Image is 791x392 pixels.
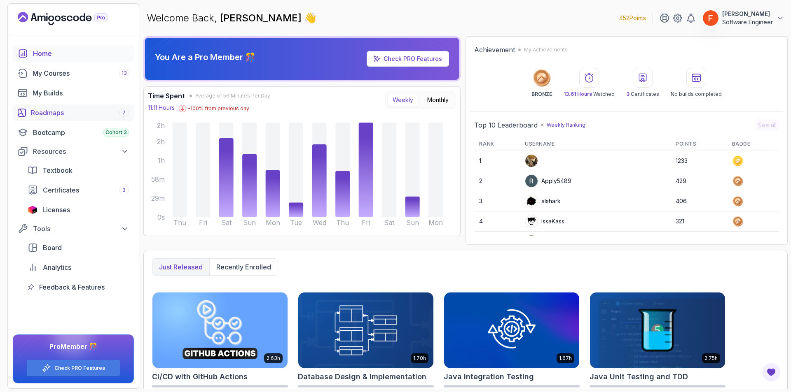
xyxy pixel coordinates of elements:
[671,91,722,97] p: No builds completed
[474,191,520,211] td: 3
[422,93,454,107] button: Monthly
[444,371,534,383] h2: Java Integration Testing
[151,175,165,183] tspan: 58m
[703,10,718,26] img: user profile image
[243,218,256,227] tspan: Sun
[33,146,129,156] div: Resources
[23,202,134,218] a: licenses
[155,51,255,63] p: You Are a Pro Member 🎊
[33,68,129,78] div: My Courses
[28,206,37,214] img: jetbrains icon
[362,218,370,227] tspan: Fri
[18,12,126,25] a: Landing page
[590,292,725,368] img: Java Unit Testing and TDD card
[384,55,442,62] a: Check PRO Features
[290,218,302,227] tspan: Tue
[13,144,134,159] button: Resources
[42,165,73,175] span: Textbook
[199,218,207,227] tspan: Fri
[531,91,552,97] p: BRONZE
[43,262,71,272] span: Analytics
[122,187,126,193] span: 3
[33,128,129,137] div: Bootcamp
[152,259,209,275] button: Just released
[525,155,538,167] img: user profile image
[722,18,773,26] p: Software Engineer
[188,105,249,112] p: -100 % from previous day
[671,171,727,191] td: 429
[671,232,727,252] td: 282
[105,129,127,136] span: Cohort 3
[298,371,426,383] h2: Database Design & Implementation
[159,262,203,272] p: Just released
[626,91,630,97] span: 3
[33,88,129,98] div: My Builds
[304,12,316,25] span: 👋
[474,151,520,171] td: 1
[158,156,165,165] tspan: 1h
[13,124,134,141] a: bootcamp
[704,355,718,362] p: 2.75h
[671,191,727,211] td: 406
[157,121,165,130] tspan: 2h
[216,262,271,272] p: Recently enrolled
[152,292,288,368] img: CI/CD with GitHub Actions card
[151,194,165,202] tspan: 29m
[525,195,561,208] div: alshark
[220,12,304,24] span: [PERSON_NAME]
[152,371,248,383] h2: CI/CD with GitHub Actions
[43,185,79,195] span: Certificates
[520,137,671,151] th: Username
[525,235,538,248] img: user profile image
[148,91,185,101] h3: Time Spent
[122,70,127,77] span: 13
[26,360,120,376] button: Check PRO Features
[148,104,175,112] p: 11.11 Hours
[298,292,433,368] img: Database Design & Implementation card
[23,259,134,276] a: analytics
[33,224,129,234] div: Tools
[525,215,564,228] div: IssaKass
[147,12,316,25] p: Welcome Back,
[671,211,727,232] td: 321
[626,91,659,97] p: Certificates
[474,120,538,130] h2: Top 10 Leaderboard
[671,137,727,151] th: Points
[590,371,688,383] h2: Java Unit Testing and TDD
[525,215,538,227] img: user profile image
[474,211,520,232] td: 4
[39,282,105,292] span: Feedback & Features
[13,104,134,121] a: roadmaps
[384,218,395,227] tspan: Sat
[525,235,590,248] div: wittybadgerbfbbc
[406,218,419,227] tspan: Sun
[367,51,449,67] a: Check PRO Features
[31,108,129,118] div: Roadmaps
[195,93,270,99] span: Average of 56 Minutes Per Day
[525,195,538,207] img: user profile image
[209,259,278,275] button: Recently enrolled
[387,93,419,107] button: Weekly
[157,213,165,221] tspan: 0s
[336,218,349,227] tspan: Thu
[413,355,426,362] p: 1.70h
[474,45,515,55] h2: Achievement
[564,91,592,97] span: 13.61 Hours
[671,151,727,171] td: 1233
[13,65,134,81] a: courses
[157,137,165,146] tspan: 2h
[266,218,280,227] tspan: Mon
[727,137,779,151] th: Badge
[13,45,134,62] a: home
[761,362,781,382] button: Open Feedback Button
[428,218,443,227] tspan: Mon
[42,205,70,215] span: Licenses
[619,14,646,22] p: 452 Points
[23,162,134,179] a: textbook
[547,122,585,128] p: Weekly Ranking
[474,232,520,252] td: 5
[173,218,186,227] tspan: Thu
[221,218,232,227] tspan: Sat
[564,91,615,97] p: Watched
[267,355,280,362] p: 2.63h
